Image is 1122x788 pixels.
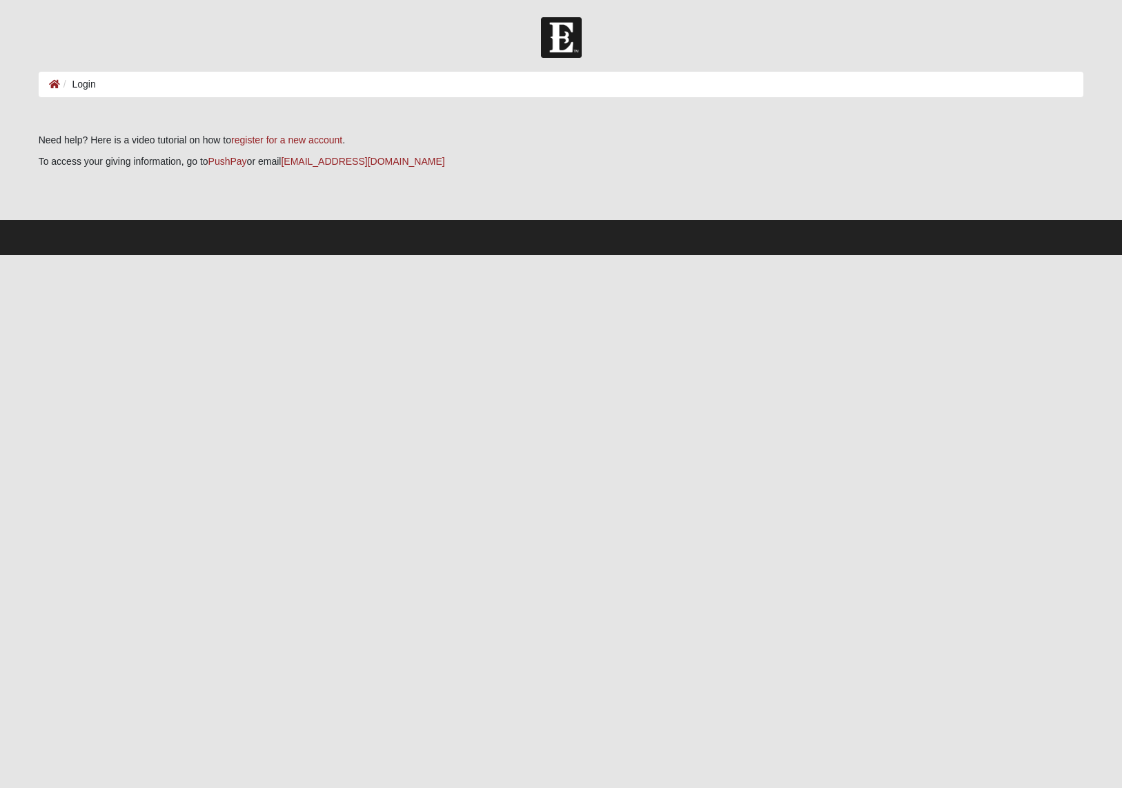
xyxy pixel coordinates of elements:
a: PushPay [208,156,247,167]
a: [EMAIL_ADDRESS][DOMAIN_NAME] [281,156,444,167]
a: register for a new account [231,134,342,145]
li: Login [60,77,96,92]
p: Need help? Here is a video tutorial on how to . [39,133,1084,148]
img: Church of Eleven22 Logo [541,17,582,58]
p: To access your giving information, go to or email [39,154,1084,169]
